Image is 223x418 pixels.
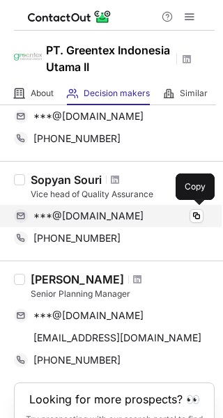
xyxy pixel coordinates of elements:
span: [EMAIL_ADDRESS][DOMAIN_NAME] [33,332,201,344]
span: ***@[DOMAIN_NAME] [33,110,144,123]
h1: PT. Greentex Indonesia Utama II [46,42,171,75]
span: ***@[DOMAIN_NAME] [33,210,144,222]
div: Vice head of Quality Assurance [31,188,215,201]
span: ***@[DOMAIN_NAME] [33,309,144,322]
span: Similar [180,88,208,99]
div: [PERSON_NAME] [31,272,124,286]
img: 6985785fcc3ccef56f07985ffc13cb36 [14,42,42,70]
span: About [31,88,54,99]
div: Senior Planning Manager [31,288,215,300]
span: Decision makers [84,88,150,99]
img: ContactOut v5.3.10 [28,8,111,25]
div: Sopyan Souri [31,173,102,187]
span: [PHONE_NUMBER] [33,232,121,245]
span: [PHONE_NUMBER] [33,354,121,366]
header: Looking for more prospects? 👀 [29,393,200,405]
span: [PHONE_NUMBER] [33,132,121,145]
